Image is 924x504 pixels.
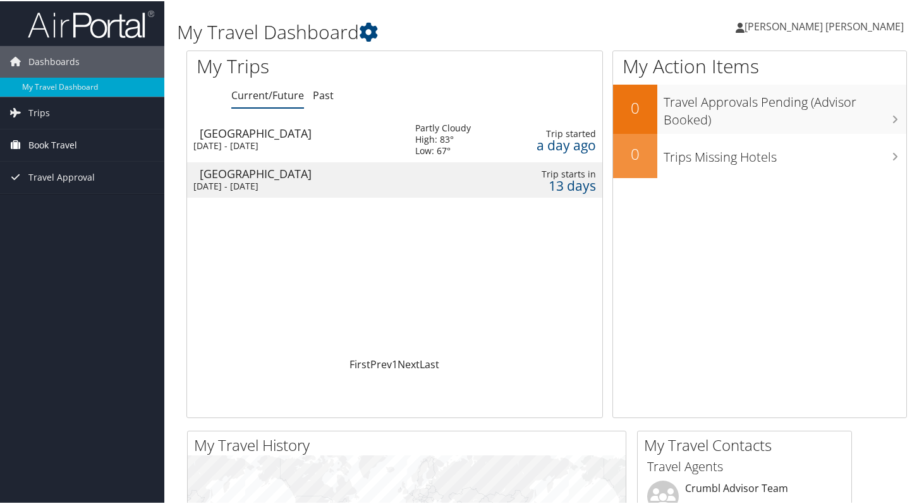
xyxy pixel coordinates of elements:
[518,167,596,179] div: Trip starts in
[415,133,471,144] div: High: 83°
[392,356,398,370] a: 1
[313,87,334,101] a: Past
[194,433,626,455] h2: My Travel History
[647,457,842,474] h3: Travel Agents
[613,52,906,78] h1: My Action Items
[644,433,851,455] h2: My Travel Contacts
[28,8,154,38] img: airportal-logo.png
[664,141,906,165] h3: Trips Missing Hotels
[370,356,392,370] a: Prev
[420,356,439,370] a: Last
[197,52,420,78] h1: My Trips
[745,18,904,32] span: [PERSON_NAME] [PERSON_NAME]
[613,96,657,117] h2: 0
[177,18,670,44] h1: My Travel Dashboard
[613,133,906,177] a: 0Trips Missing Hotels
[415,144,471,155] div: Low: 67°
[200,167,403,178] div: [GEOGRAPHIC_DATA]
[193,139,396,150] div: [DATE] - [DATE]
[664,86,906,128] h3: Travel Approvals Pending (Advisor Booked)
[518,138,596,150] div: a day ago
[613,83,906,132] a: 0Travel Approvals Pending (Advisor Booked)
[398,356,420,370] a: Next
[28,96,50,128] span: Trips
[613,142,657,164] h2: 0
[231,87,304,101] a: Current/Future
[518,127,596,138] div: Trip started
[28,128,77,160] span: Book Travel
[415,121,471,133] div: Partly Cloudy
[28,45,80,76] span: Dashboards
[28,160,95,192] span: Travel Approval
[350,356,370,370] a: First
[736,6,916,44] a: [PERSON_NAME] [PERSON_NAME]
[518,179,596,190] div: 13 days
[200,126,403,138] div: [GEOGRAPHIC_DATA]
[193,179,396,191] div: [DATE] - [DATE]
